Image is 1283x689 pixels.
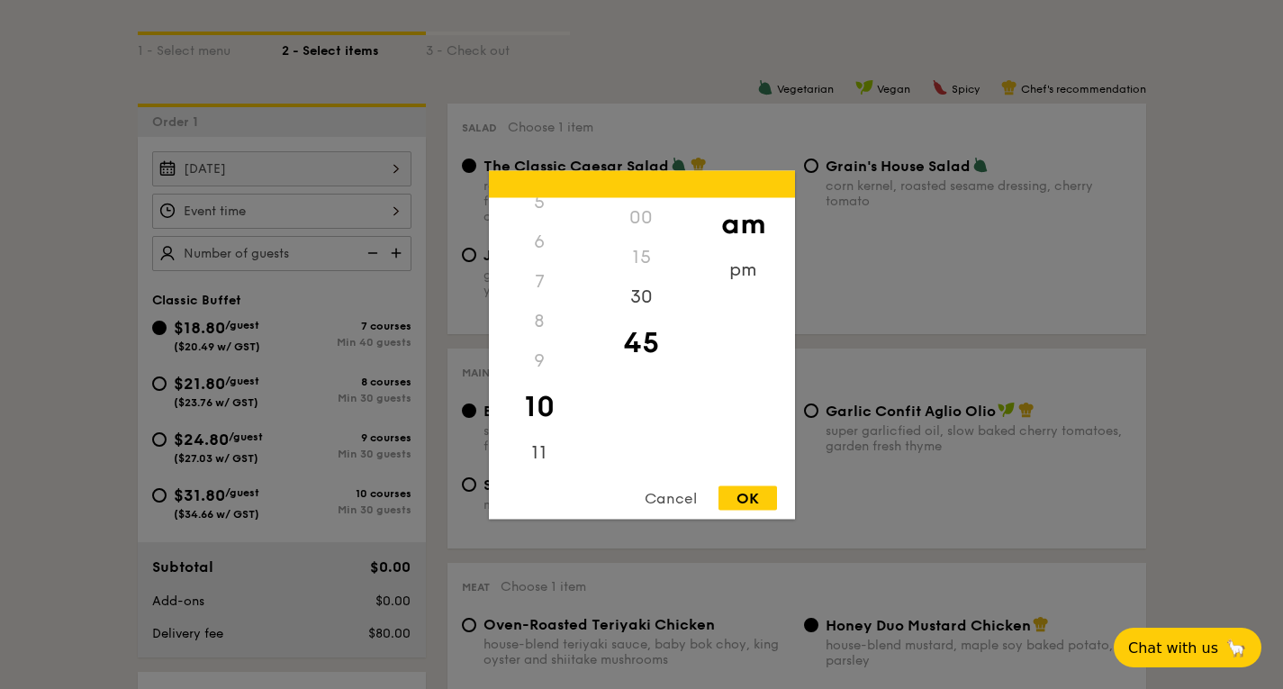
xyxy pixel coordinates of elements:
div: 9 [489,340,591,380]
div: am [692,197,794,249]
div: 11 [489,432,591,472]
div: 8 [489,301,591,340]
div: 10 [489,380,591,432]
div: 45 [591,316,692,368]
button: Chat with us🦙 [1114,628,1261,667]
div: 30 [591,277,692,316]
div: 5 [489,182,591,222]
div: OK [718,485,777,510]
span: 🦙 [1225,638,1247,658]
span: Chat with us [1128,639,1218,657]
div: Cancel [627,485,715,510]
div: 7 [489,261,591,301]
div: pm [692,249,794,289]
div: 6 [489,222,591,261]
div: 00 [591,197,692,237]
div: 15 [591,237,692,277]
